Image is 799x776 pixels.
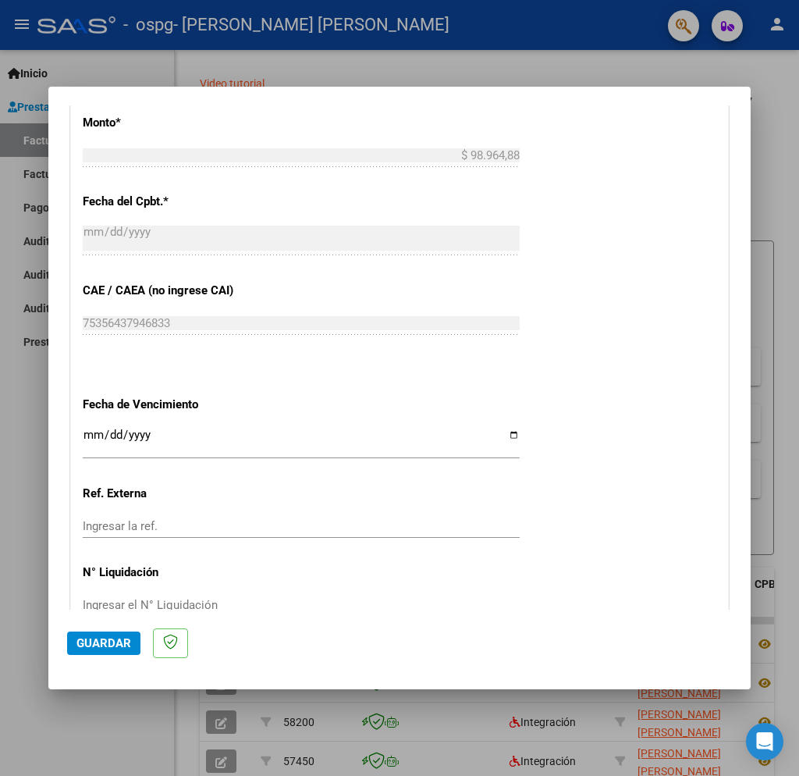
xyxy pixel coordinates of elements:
[83,114,273,132] p: Monto
[83,564,273,582] p: N° Liquidación
[67,632,140,655] button: Guardar
[83,282,273,300] p: CAE / CAEA (no ingrese CAI)
[83,193,273,211] p: Fecha del Cpbt.
[746,723,783,760] div: Open Intercom Messenger
[76,636,131,650] span: Guardar
[83,396,273,414] p: Fecha de Vencimiento
[83,485,273,503] p: Ref. Externa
